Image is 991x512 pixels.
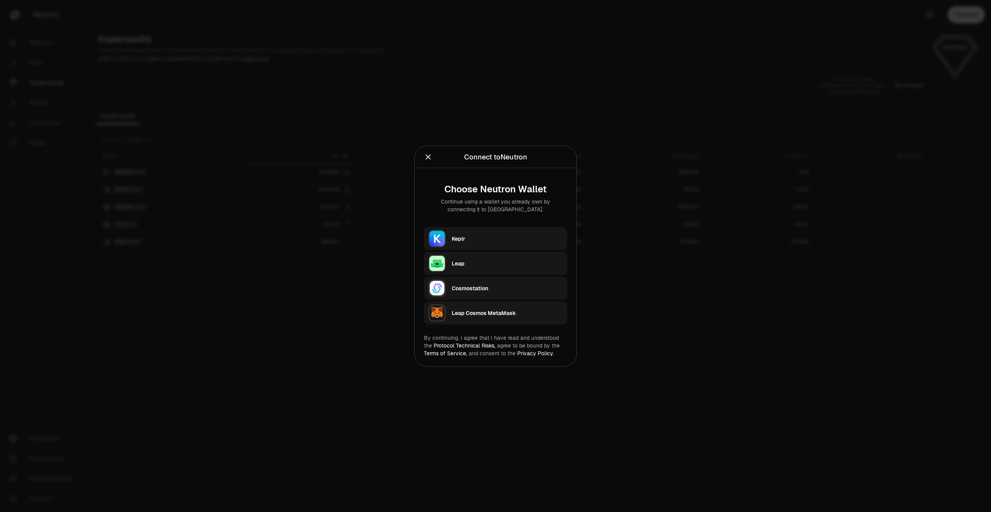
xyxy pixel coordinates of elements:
div: Cosmostation [452,284,562,292]
div: Leap [452,259,562,267]
button: Leap Cosmos MetaMaskLeap Cosmos MetaMask [424,301,567,324]
img: Leap [429,255,446,272]
button: KeplrKeplr [424,227,567,250]
div: Connect to Neutron [464,151,527,162]
div: Continue using a wallet you already own by connecting it to [GEOGRAPHIC_DATA]. [430,197,561,213]
button: CosmostationCosmostation [424,276,567,300]
a: Protocol Technical Risks, [434,342,495,349]
a: Terms of Service, [424,349,467,356]
div: Choose Neutron Wallet [430,183,561,194]
button: Close [424,151,432,162]
div: Leap Cosmos MetaMask [452,309,562,317]
button: LeapLeap [424,252,567,275]
img: Leap Cosmos MetaMask [429,304,446,321]
img: Cosmostation [429,279,446,296]
img: Keplr [429,230,446,247]
div: Keplr [452,235,562,242]
div: By continuing, I agree that I have read and understood the agree to be bound by the and consent t... [424,334,567,357]
a: Privacy Policy. [517,349,554,356]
